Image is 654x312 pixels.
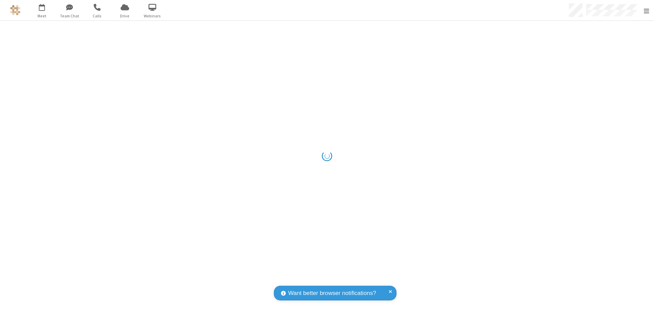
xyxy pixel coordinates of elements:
[112,13,138,19] span: Drive
[29,13,55,19] span: Meet
[140,13,165,19] span: Webinars
[57,13,82,19] span: Team Chat
[10,5,20,15] img: QA Selenium DO NOT DELETE OR CHANGE
[84,13,110,19] span: Calls
[288,289,376,298] span: Want better browser notifications?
